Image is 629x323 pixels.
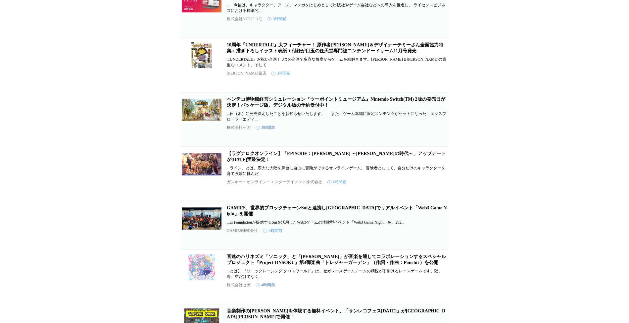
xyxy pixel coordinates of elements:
[227,220,447,225] p: ...ui Foundationが提供するSuiを活用したWeb3ゲームの体験型イベント「Web3 Game Night」を、202...
[227,205,447,216] a: GAMIES、世界的ブロックチェーンSuiと連携し[GEOGRAPHIC_DATA]でリアルイベント「Web3 Game Night」を開催
[227,16,262,22] p: 株式会社NTTドコモ
[182,205,221,232] img: GAMIES、世界的ブロックチェーンSuiと連携しベトナムでリアルイベント「Web3 Game Night」を開催
[182,151,221,177] img: 【ラグナロクオンライン】「EPISODE：ISGARD ～英雄の時代～」アップデートが2025年9月30日（火）実装決定！
[227,57,447,68] p: ...UNDERTALE』お祝い企画！ 3つの企画で多彩な角度からゲームを紐解きます。[PERSON_NAME]＆[PERSON_NAME]の貴重なコメント、そして...
[263,228,282,234] time: 4時間前
[182,42,221,69] img: 10周年『UNDERTALE』大フィーチャー！ 原作者トビーさん＆デザイナーテミーさん全面協力特集＋描き下ろしイラスト表紙＋付録が目玉の任天堂専門誌ニンテンドードリーム11月号発売
[227,125,251,131] p: 株式会社セガ
[227,97,445,108] a: ヘンテコ博物館経営シミュレーション『ツーポイントミュージアム』Nintendo Switch(TM) 2版の発売日が決定！パッケージ版、デジタル版の予約受付中！
[227,111,447,122] p: ...日（木）に発売決定したことをお知らせいたします。 また、ゲーム本編に限定コンテンツがセットになった「エクスプローラーエディ...
[227,254,446,265] a: 音速のハリネズミ「ソニック」と「[PERSON_NAME]」が音楽を通してコラボレーションするスペシャルプロジェクト『Project ONSOKU』第4弾楽曲「トレジャーガーデン」（作詞・作曲：...
[227,282,251,288] p: 株式会社セガ
[227,228,258,234] p: GAMIES株式会社
[227,151,446,162] a: 【ラグナロクオンライン】「EPISODE：[PERSON_NAME] ～[PERSON_NAME]の時代～」アップデートが[DATE]実装決定！
[227,308,445,319] a: 音楽制作の[PERSON_NAME]を体験する無料イベント、「サンレコフェス[DATE]」が[GEOGRAPHIC_DATA][PERSON_NAME]で開催！
[182,254,221,280] img: 音速のハリネズミ「ソニック」と「初音ミク」が音楽を通してコラボレーションするスペシャルプロジェクト『Project ONSOKU』第4弾楽曲「トレジャーガーデン」（作詞・作曲：Ponchi♪）を公開
[227,179,322,185] p: ガンホー・オンライン・エンターテイメント株式会社
[227,268,447,280] p: ...とは】 『ソニックレーシング クロスワールド』は、セガレースゲームチームの精鋭が手掛けるレースゲームです。陸、海、空だけでなく...
[256,125,275,131] time: 3時間前
[227,42,443,53] a: 10周年『UNDERTALE』大フィーチャー！ 原作者[PERSON_NAME]＆デザイナーテミーさん全面協力特集＋描き下ろしイラスト表紙＋付録が目玉の任天堂専門誌ニンテンドードリーム11月号発売
[327,179,347,185] time: 4時間前
[227,71,266,76] p: [PERSON_NAME]書店
[271,71,291,76] time: 3時間前
[267,16,287,22] time: 3時間前
[256,282,275,288] time: 4時間前
[227,2,447,14] p: ... 今後は、キャラクター、アニメ、マンガをはじめとして出版社やゲーム会社などへの導入を推進し、 ライセンスビジネスにおける標準的...
[227,165,447,177] p: ...ライン」とは、広大な大陸を舞台に自由に冒険ができるオンラインゲーム。 冒険者となって、自分だけのキャラクターを育て強敵に挑んだ...
[182,96,221,123] img: ヘンテコ博物館経営シミュレーション『ツーポイントミュージアム』Nintendo Switch(TM) 2版の発売日が決定！パッケージ版、デジタル版の予約受付中！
